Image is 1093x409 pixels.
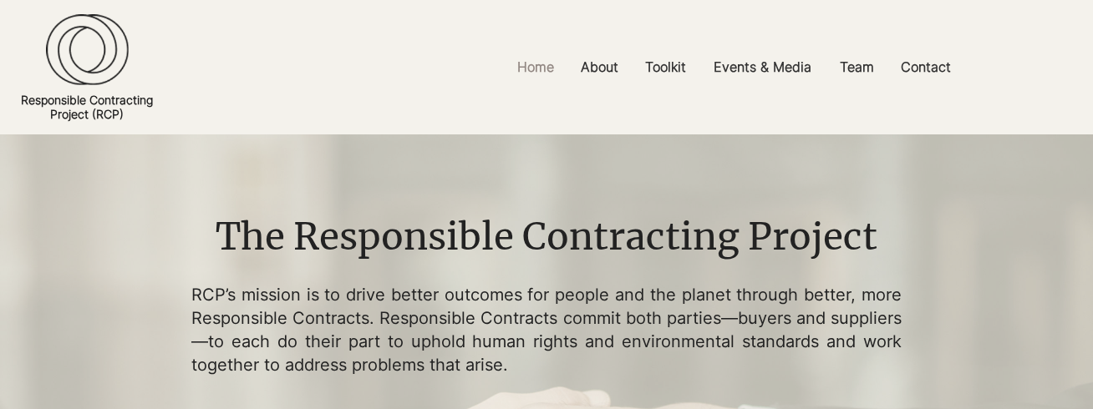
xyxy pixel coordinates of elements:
[568,48,633,86] a: About
[705,48,820,86] p: Events & Media
[831,48,882,86] p: Team
[191,283,902,376] p: RCP’s mission is to drive better outcomes for people and the planet through better, more Responsi...
[572,48,627,86] p: About
[701,48,827,86] a: Events & Media
[637,48,694,86] p: Toolkit
[377,48,1093,86] nav: Site
[888,48,966,86] a: Contact
[827,48,888,86] a: Team
[509,48,562,86] p: Home
[633,48,701,86] a: Toolkit
[892,48,959,86] p: Contact
[129,211,963,263] h1: The Responsible Contracting Project
[21,93,153,121] a: Responsible ContractingProject (RCP)
[505,48,568,86] a: Home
